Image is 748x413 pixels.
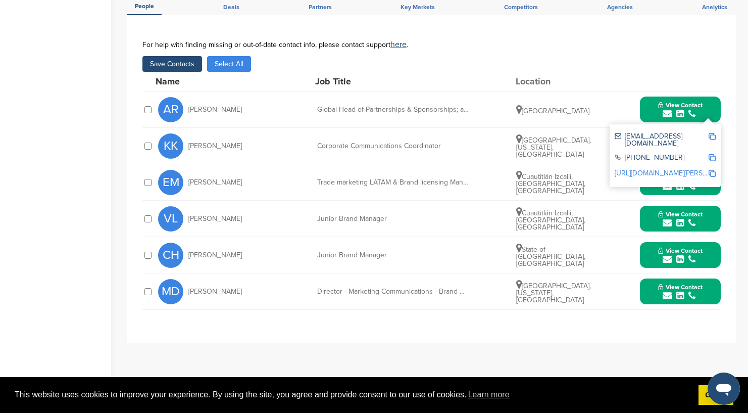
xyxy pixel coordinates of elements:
button: View Contact [646,277,715,307]
button: View Contact [646,240,715,270]
div: [PHONE_NUMBER] [615,154,708,163]
span: AR [158,97,183,122]
span: Cuautitlán Izcalli, [GEOGRAPHIC_DATA], [GEOGRAPHIC_DATA] [516,172,585,195]
span: [GEOGRAPHIC_DATA], [US_STATE], [GEOGRAPHIC_DATA] [516,136,591,159]
span: View Contact [658,284,703,291]
span: Key Markets [401,4,435,10]
span: [PERSON_NAME] [188,252,242,259]
div: Corporate Communications Coordinator [317,143,469,150]
div: [EMAIL_ADDRESS][DOMAIN_NAME] [615,133,708,147]
div: Trade marketing LATAM & Brand licensing Manager [317,179,469,186]
img: Copy [709,154,716,161]
div: Junior Brand Manager [317,215,469,222]
span: [GEOGRAPHIC_DATA], [US_STATE], [GEOGRAPHIC_DATA] [516,282,591,304]
div: Name [156,77,267,86]
span: CH [158,243,183,268]
img: Copy [709,133,716,140]
button: View Contact [646,204,715,234]
span: MD [158,279,183,304]
a: here [390,39,407,50]
div: For help with finding missing or out-of-date contact info, please contact support . [142,40,721,49]
span: This website uses cookies to improve your experience. By using the site, you agree and provide co... [15,387,690,402]
span: People [135,3,154,9]
a: [URL][DOMAIN_NAME][PERSON_NAME] [615,169,738,177]
img: Copy [709,170,716,177]
a: learn more about cookies [467,387,511,402]
span: EM [158,170,183,195]
div: Director - Marketing Communications - Brand Content, Strategy & Activation [317,288,469,295]
div: Job Title [315,77,467,86]
span: KK [158,133,183,159]
span: State of [GEOGRAPHIC_DATA], [GEOGRAPHIC_DATA] [516,245,585,268]
span: [PERSON_NAME] [188,288,242,295]
span: VL [158,206,183,232]
span: Agencies [607,4,633,10]
a: dismiss cookie message [699,385,733,405]
span: [GEOGRAPHIC_DATA] [516,107,589,115]
span: [PERSON_NAME] [188,106,242,113]
button: Select All [207,56,251,72]
span: View Contact [658,247,703,254]
div: Junior Brand Manager [317,252,469,259]
button: Save Contacts [142,56,202,72]
span: Competitors [504,4,538,10]
span: Partners [309,4,332,10]
span: View Contact [658,102,703,109]
span: Deals [223,4,239,10]
span: [PERSON_NAME] [188,143,242,150]
span: Cuautitlán Izcalli, [GEOGRAPHIC_DATA], [GEOGRAPHIC_DATA] [516,209,585,232]
span: Analytics [702,4,727,10]
iframe: Button to launch messaging window [708,373,740,405]
div: Location [516,77,591,86]
span: View Contact [658,211,703,218]
button: View Contact [646,95,715,125]
span: [PERSON_NAME] [188,179,242,186]
span: [PERSON_NAME] [188,215,242,222]
div: Global Head of Partnerships & Sponsorships; and LATAM Licensing [317,106,469,113]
